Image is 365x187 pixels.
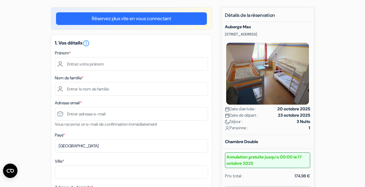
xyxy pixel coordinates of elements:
[55,121,157,127] small: Vous recevrez un e-mail de confirmation immédiatement
[55,132,65,138] label: Pays
[225,120,229,124] img: moon.svg
[225,113,229,118] img: calendar.svg
[55,50,71,56] label: Prénom
[295,173,310,179] div: 174,98 €
[56,12,207,25] a: Réservez plus vite en vous connectant
[55,57,208,71] input: Entrez votre prénom
[225,107,229,112] img: calendar.svg
[225,32,310,37] p: [STREET_ADDRESS]
[3,164,17,178] button: Ouvrir le widget CMP
[83,40,90,47] i: error_outline
[225,125,248,131] span: Personne :
[309,125,310,131] strong: 1
[55,107,208,121] input: Entrer adresse e-mail
[225,118,243,125] span: Séjour :
[297,118,310,125] strong: 3 Nuits
[225,126,229,130] img: user_icon.svg
[277,106,310,112] strong: 20 octobre 2025
[225,139,258,144] b: Chambre Double
[225,12,310,22] h5: Détails de la réservation
[278,112,310,118] strong: 23 octobre 2025
[225,112,258,118] span: Date de départ :
[225,152,310,168] small: Annulation gratuite jusqu'a 00:00 le 17 octobre 2025
[55,158,64,164] label: Ville
[55,82,208,96] input: Entrer le nom de famille
[55,75,83,81] label: Nom de famille
[225,173,243,179] div: Prix total :
[225,106,256,112] span: Date d'arrivée :
[83,40,90,46] a: error_outline
[225,24,310,29] h5: Auberge Max
[55,100,82,106] label: Adresse email
[55,40,208,47] h5: 1. Vos détails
